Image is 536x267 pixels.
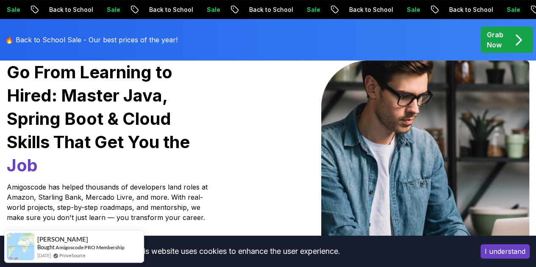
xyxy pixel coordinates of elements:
[37,252,51,259] span: [DATE]
[487,30,503,50] p: Grab Now
[39,6,97,14] p: Back to School
[97,6,124,14] p: Sale
[339,6,397,14] p: Back to School
[7,182,210,223] p: Amigoscode has helped thousands of developers land roles at Amazon, Starling Bank, Mercado Livre,...
[297,6,324,14] p: Sale
[7,233,34,260] img: provesource social proof notification image
[56,244,125,251] a: Amigoscode PRO Membership
[59,252,86,259] a: ProveSource
[139,6,197,14] p: Back to School
[37,244,55,250] span: Bought
[497,6,524,14] p: Sale
[6,242,468,261] div: This website uses cookies to enhance the user experience.
[239,6,297,14] p: Back to School
[439,6,497,14] p: Back to School
[197,6,224,14] p: Sale
[480,244,530,259] button: Accept cookies
[397,6,424,14] p: Sale
[37,236,88,243] span: [PERSON_NAME]
[5,35,178,45] p: 🔥 Back to School Sale - Our best prices of the year!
